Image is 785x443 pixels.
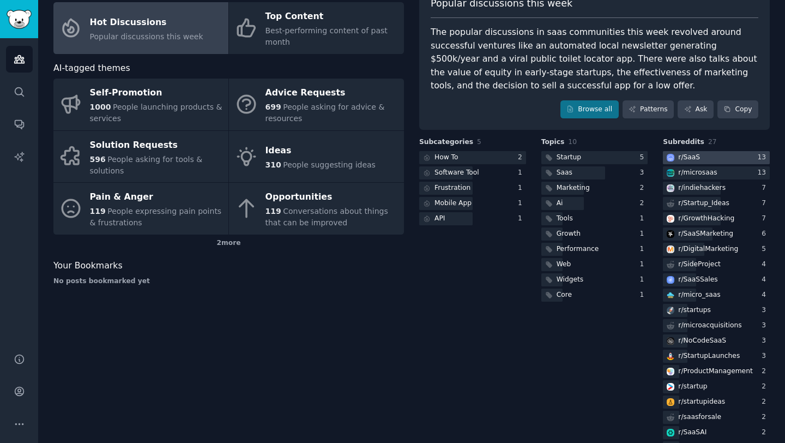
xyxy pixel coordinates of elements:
[431,26,758,93] div: The popular discussions in saas communities this week revolved around successful ventures like an...
[678,321,741,331] div: r/ microacquisitions
[678,367,752,376] div: r/ ProductManagement
[757,153,770,163] div: 13
[518,168,526,178] div: 1
[90,155,203,175] span: People asking for tools & solutions
[557,229,581,239] div: Growth
[434,199,472,208] div: Mobile App
[53,277,404,286] div: No posts bookmarked yet
[663,166,770,180] a: microsaasr/microsaas13
[419,182,526,195] a: Frustration1
[663,350,770,363] a: StartupLaunchesr/StartupLaunches3
[757,168,770,178] div: 13
[419,166,526,180] a: Software Tool1
[762,306,770,315] div: 3
[53,131,228,183] a: Solution Requests596People asking for tools & solutions
[678,382,707,392] div: r/ startup
[518,153,526,163] div: 2
[678,351,740,361] div: r/ StartupLaunches
[667,337,674,345] img: NoCodeSaaS
[434,183,470,193] div: Frustration
[640,275,648,285] div: 1
[90,207,106,215] span: 119
[265,142,376,160] div: Ideas
[557,183,590,193] div: Marketing
[419,212,526,226] a: API1
[762,336,770,346] div: 3
[762,183,770,193] div: 7
[265,8,398,26] div: Top Content
[229,183,404,235] a: Opportunities119Conversations about things that can be improved
[640,214,648,224] div: 1
[663,304,770,318] a: startupsr/startups3
[663,426,770,440] a: SaaSAIr/SaaSAI2
[678,214,734,224] div: r/ GrowthHacking
[762,428,770,438] div: 2
[90,32,203,41] span: Popular discussions this week
[663,228,770,241] a: SaaSMarketingr/SaaSMarketing6
[560,100,619,119] a: Browse all
[265,189,398,206] div: Opportunities
[663,258,770,272] a: r/SideProject4
[667,230,674,238] img: SaaSMarketing
[434,168,479,178] div: Software Tool
[667,383,674,391] img: startup
[663,396,770,409] a: startupideasr/startupideas2
[640,168,648,178] div: 3
[541,289,648,302] a: Core1
[557,168,572,178] div: Saas
[90,189,223,206] div: Pain & Anger
[762,229,770,239] div: 6
[541,182,648,195] a: Marketing2
[90,155,106,164] span: 596
[678,397,725,407] div: r/ startupideas
[265,160,281,169] span: 310
[541,151,648,165] a: Startup5
[53,2,228,54] a: Hot DiscussionsPopular discussions this week
[90,207,222,227] span: People expressing pain points & frustrations
[265,207,281,215] span: 119
[53,235,404,252] div: 2 more
[518,183,526,193] div: 1
[663,319,770,333] a: r/microacquisitions3
[229,131,404,183] a: Ideas310People suggesting ideas
[53,183,228,235] a: Pain & Anger119People expressing pain points & frustrations
[557,199,563,208] div: Ai
[557,260,571,270] div: Web
[667,398,674,406] img: startupideas
[90,136,223,154] div: Solution Requests
[557,275,584,285] div: Widgets
[667,154,674,161] img: SaaS
[762,382,770,392] div: 2
[53,259,123,273] span: Your Bookmarks
[667,368,674,375] img: ProductManagement
[90,14,203,31] div: Hot Discussions
[678,244,738,254] div: r/ DigitalMarketing
[663,212,770,226] a: GrowthHackingr/GrowthHacking7
[557,244,599,254] div: Performance
[90,103,111,111] span: 1000
[667,291,674,299] img: micro_saas
[678,412,721,422] div: r/ saasforsale
[762,214,770,224] div: 7
[419,151,526,165] a: How To2
[265,103,281,111] span: 699
[265,207,388,227] span: Conversations about things that can be improved
[678,100,714,119] a: Ask
[7,10,32,29] img: GummySearch logo
[678,199,729,208] div: r/ Startup_Ideas
[663,137,704,147] span: Subreddits
[640,199,648,208] div: 2
[678,428,706,438] div: r/ SaaSAI
[640,244,648,254] div: 1
[541,228,648,241] a: Growth1
[717,100,758,119] button: Copy
[762,321,770,331] div: 3
[434,153,458,163] div: How To
[663,365,770,379] a: ProductManagementr/ProductManagement2
[762,412,770,422] div: 2
[265,26,388,46] span: Best-performing content of past month
[678,290,720,300] div: r/ micro_saas
[663,334,770,348] a: NoCodeSaaSr/NoCodeSaaS3
[419,197,526,211] a: Mobile App1
[667,215,674,223] img: GrowthHacking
